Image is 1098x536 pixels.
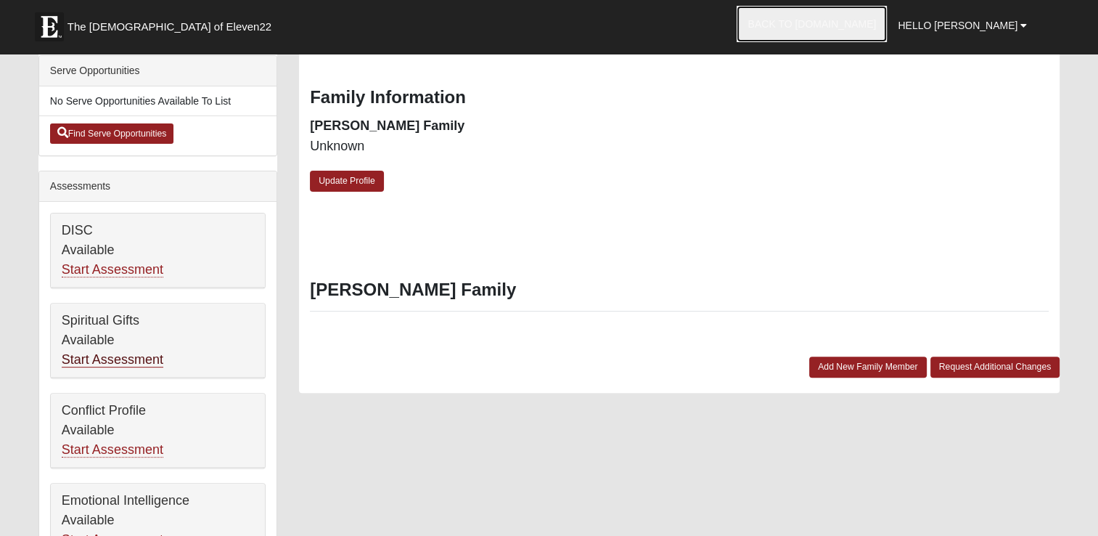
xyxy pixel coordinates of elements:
[35,12,64,41] img: Eleven22 logo
[62,262,163,277] a: Start Assessment
[898,20,1017,31] span: Hello [PERSON_NAME]
[51,214,265,288] div: DISC Available
[51,304,265,378] div: Spiritual Gifts Available
[310,117,668,136] dt: [PERSON_NAME] Family
[62,442,163,458] a: Start Assessment
[737,6,887,42] a: Back to [DOMAIN_NAME]
[39,86,276,116] li: No Serve Opportunities Available To List
[310,137,668,156] dd: Unknown
[310,171,384,192] a: Update Profile
[50,123,174,144] a: Find Serve Opportunities
[51,394,265,468] div: Conflict Profile Available
[310,87,1049,108] h3: Family Information
[887,7,1038,44] a: Hello [PERSON_NAME]
[310,280,1049,301] h3: [PERSON_NAME] Family
[39,171,276,202] div: Assessments
[28,5,318,41] a: The [DEMOGRAPHIC_DATA] of Eleven22
[39,56,276,86] div: Serve Opportunities
[62,352,163,368] a: Start Assessment
[930,357,1060,378] a: Request Additional Changes
[809,357,927,378] a: Add New Family Member
[67,20,271,34] span: The [DEMOGRAPHIC_DATA] of Eleven22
